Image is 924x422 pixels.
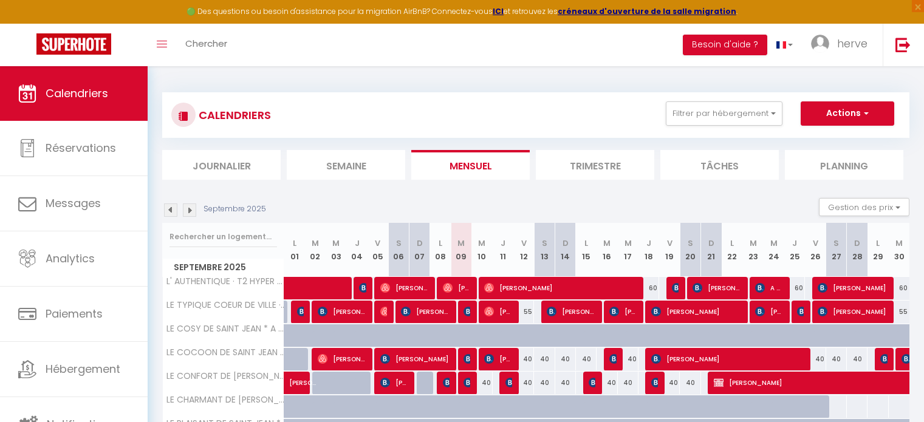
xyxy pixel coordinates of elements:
li: Mensuel [411,150,530,180]
th: 12 [513,223,534,277]
th: 19 [659,223,680,277]
h3: CALENDRIERS [196,101,271,129]
span: [PERSON_NAME] [693,276,741,299]
abbr: L [584,237,588,249]
div: 40 [555,348,576,370]
div: 40 [680,372,700,394]
span: Analytics [46,251,95,266]
span: [PERSON_NAME] [464,300,470,323]
th: 01 [284,223,305,277]
abbr: L [293,237,296,249]
th: 04 [346,223,367,277]
th: 16 [597,223,617,277]
abbr: S [396,237,402,249]
th: 10 [471,223,492,277]
th: 27 [826,223,847,277]
span: [PERSON_NAME] [318,347,366,370]
th: 30 [889,223,909,277]
span: [PERSON_NAME] [651,371,658,394]
button: Actions [801,101,894,126]
input: Rechercher un logement... [169,226,277,248]
th: 15 [576,223,597,277]
span: [PERSON_NAME] [401,300,449,323]
span: [PERSON_NAME] [755,300,782,323]
li: Planning [785,150,903,180]
span: Calendriers [46,86,108,101]
div: 40 [805,348,826,370]
div: 55 [889,301,909,323]
abbr: S [688,237,693,249]
div: 55 [513,301,534,323]
p: Septembre 2025 [204,203,266,215]
th: 22 [722,223,742,277]
span: [PERSON_NAME] [818,300,886,323]
div: 60 [889,277,909,299]
span: Hébergement [46,361,120,376]
abbr: M [625,237,632,249]
span: [PERSON_NAME] [484,276,635,299]
th: 23 [742,223,763,277]
abbr: J [501,237,505,249]
span: [PERSON_NAME] [651,300,741,323]
abbr: V [813,237,818,249]
span: LE CONFORT DE [PERSON_NAME] *A DEUX PAS DE LA CLINIQUE DE L'UNION* [165,372,286,381]
th: 03 [326,223,346,277]
div: 40 [618,372,638,394]
span: LE CHARMANT DE [PERSON_NAME] * A DEUX PAS DE LA CLINIQUE DE L'UNION* [165,395,286,404]
th: 21 [701,223,722,277]
abbr: M [312,237,319,249]
span: [PERSON_NAME] [289,365,317,388]
th: 28 [847,223,868,277]
img: logout [895,37,911,52]
abbr: J [646,237,651,249]
img: Super Booking [36,33,111,55]
abbr: V [521,237,527,249]
span: [PERSON_NAME] [651,347,803,370]
span: [PERSON_NAME] [547,300,595,323]
abbr: S [833,237,839,249]
abbr: J [792,237,797,249]
th: 17 [618,223,638,277]
abbr: M [750,237,757,249]
li: Trimestre [536,150,654,180]
a: [PERSON_NAME] [284,372,305,395]
span: Réservations [46,140,116,155]
a: Chercher [176,24,236,66]
div: 40 [576,348,597,370]
span: [PERSON_NAME] [380,276,428,299]
th: 20 [680,223,700,277]
th: 26 [805,223,826,277]
span: [PERSON_NAME] [380,347,449,370]
abbr: D [854,237,860,249]
span: Paiements [46,306,103,321]
div: 40 [555,372,576,394]
button: Filtrer par hébergement [666,101,782,126]
li: Semaine [287,150,405,180]
th: 25 [784,223,805,277]
a: ICI [493,6,504,16]
div: 40 [513,372,534,394]
span: LE COSY DE SAINT JEAN * A 2 PAS DE LA CLINIQUE DE L UNION* [165,324,286,333]
span: [DEMOGRAPHIC_DATA][PERSON_NAME] [589,371,595,394]
span: herve [837,36,868,51]
span: [PERSON_NAME] [318,300,366,323]
abbr: V [375,237,380,249]
abbr: M [895,237,903,249]
span: Septembre 2025 [163,259,284,276]
span: [PERSON_NAME] [297,300,304,323]
span: [PERSON_NAME] [380,371,408,394]
div: 40 [471,372,492,394]
span: [PERSON_NAME] [464,371,470,394]
th: 18 [638,223,659,277]
li: Journalier [162,150,281,180]
span: [PERSON_NAME] [609,347,616,370]
th: 13 [534,223,555,277]
th: 05 [368,223,388,277]
abbr: M [457,237,465,249]
th: 09 [451,223,471,277]
abbr: L [876,237,880,249]
abbr: S [542,237,547,249]
span: [PERSON_NAME] [797,300,804,323]
abbr: M [770,237,778,249]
